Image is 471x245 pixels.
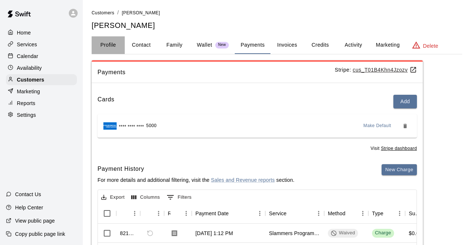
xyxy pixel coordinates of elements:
span: Visit [371,145,417,152]
div: Service [269,203,287,224]
span: New [215,43,229,47]
button: Menu [153,208,164,219]
img: Credit card brand logo [103,122,117,130]
button: Menu [181,208,192,219]
a: Calendar [6,51,77,62]
button: Sort [346,208,356,219]
span: Make Default [364,122,392,130]
button: Remove [399,120,411,132]
a: Customers [92,10,114,15]
button: Profile [92,36,125,54]
span: 5000 [146,122,156,130]
div: Subtotal [409,203,421,224]
button: Payments [235,36,270,54]
h6: Payment History [98,164,294,174]
button: Sort [229,208,239,219]
button: Menu [313,208,324,219]
p: Customers [17,76,44,83]
a: Availability [6,62,77,73]
a: Settings [6,109,77,120]
p: Settings [17,111,36,119]
a: Customers [6,74,77,85]
span: Payments [98,68,335,77]
div: $0.00 [409,230,422,237]
span: Refund payment [144,227,156,239]
button: Family [158,36,191,54]
button: Menu [129,208,140,219]
a: Home [6,27,77,38]
li: / [117,9,119,17]
button: Show filters [165,191,194,203]
button: Sort [170,208,181,219]
div: Charge [375,230,391,237]
button: Contact [125,36,158,54]
div: Sep 17, 2025, 1:12 PM [195,230,233,237]
div: Receipt [168,203,170,224]
button: Sort [120,208,130,219]
p: View public page [15,217,55,224]
a: cus_T01B4Khn4Jzozv [353,67,417,73]
a: Services [6,39,77,50]
div: Type [368,203,405,224]
div: Type [372,203,383,224]
button: Add [393,95,417,108]
a: Reports [6,98,77,109]
button: Marketing [370,36,406,54]
a: Marketing [6,86,77,97]
u: Stripe dashboard [381,146,417,151]
a: Sales and Revenue reports [211,177,275,183]
button: Select columns [130,192,162,203]
p: Delete [423,42,438,50]
p: Wallet [197,41,212,49]
button: Sort [287,208,297,219]
div: Id [116,203,140,224]
button: Credits [304,36,337,54]
p: Help Center [15,204,43,211]
button: Export [99,192,127,203]
div: basic tabs example [92,36,462,54]
button: Sort [144,208,154,219]
div: Payment Date [192,203,265,224]
p: Marketing [17,88,40,95]
nav: breadcrumb [92,9,462,17]
div: Method [328,203,346,224]
button: Activity [337,36,370,54]
div: Payment Date [195,203,229,224]
button: Download Receipt [168,227,181,240]
div: Waived [331,230,355,237]
div: Service [265,203,324,224]
h5: [PERSON_NAME] [92,21,462,30]
div: 821635 [120,230,137,237]
button: Menu [254,208,265,219]
p: For more details and additional filtering, visit the section. [98,176,294,184]
div: Slammers Program Players [269,230,321,237]
p: Calendar [17,53,38,60]
p: Stripe: [335,66,417,74]
div: Receipt [164,203,192,224]
button: Invoices [270,36,304,54]
div: Refund [140,203,164,224]
p: Availability [17,64,42,72]
button: Menu [394,208,405,219]
p: Services [17,41,37,48]
button: Menu [357,208,368,219]
button: Make Default [361,120,394,132]
button: Sort [383,208,394,219]
p: Contact Us [15,191,41,198]
p: Copy public page link [15,230,65,238]
button: New Charge [382,164,417,176]
span: [PERSON_NAME] [122,10,160,15]
p: Reports [17,100,35,107]
p: Home [17,29,31,36]
h6: Cards [98,95,114,108]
